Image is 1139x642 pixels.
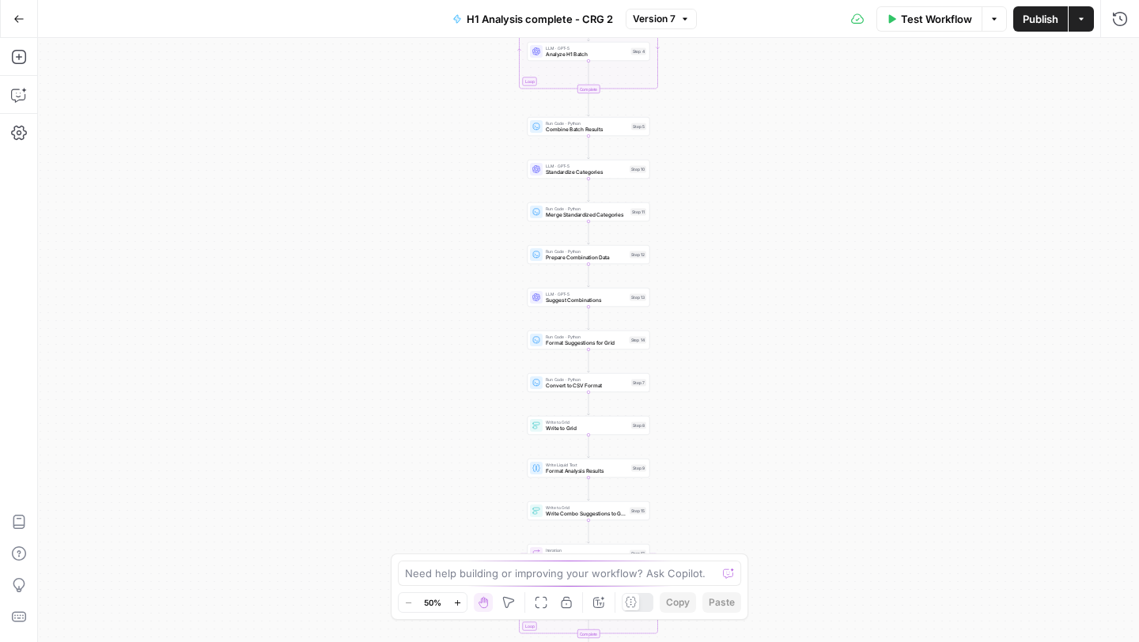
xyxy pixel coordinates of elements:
[901,11,972,27] span: Test Workflow
[588,307,590,330] g: Edge from step_13 to step_14
[588,18,590,41] g: Edge from step_3 to step_4
[528,459,650,478] div: Write Liquid TextFormat Analysis ResultsStep 9
[631,123,646,130] div: Step 5
[443,6,622,32] button: H1 Analysis complete - CRG 2
[630,294,646,301] div: Step 13
[546,211,627,219] span: Merge Standardized Categories
[630,166,646,173] div: Step 10
[577,629,600,638] div: Complete
[588,93,590,116] g: Edge from step_3-iteration-end to step_5
[546,419,628,425] span: Write to Grid
[702,592,741,613] button: Paste
[546,126,628,134] span: Combine Batch Results
[546,45,628,51] span: LLM · GPT-5
[528,330,650,349] div: Run Code · PythonFormat Suggestions for GridStep 14
[577,85,600,93] div: Complete
[424,596,441,609] span: 50%
[546,296,626,304] span: Suggest Combinations
[546,254,626,262] span: Prepare Combination Data
[546,376,628,383] span: Run Code · Python
[1013,6,1068,32] button: Publish
[630,209,646,216] div: Step 11
[630,508,646,515] div: Step 15
[546,553,626,561] span: Iteration
[467,11,613,27] span: H1 Analysis complete - CRG 2
[546,425,628,432] span: Write to Grid
[630,337,647,344] div: Step 14
[660,592,696,613] button: Copy
[631,465,646,472] div: Step 9
[528,160,650,179] div: LLM · GPT-5Standardize CategoriesStep 10
[633,12,675,26] span: Version 7
[546,467,628,475] span: Format Analysis Results
[528,42,650,61] div: LLM · GPT-5Analyze H1 BatchStep 4
[546,510,626,518] span: Write Combo Suggestions to Grid
[546,168,626,176] span: Standardize Categories
[1023,11,1058,27] span: Publish
[631,48,647,55] div: Step 4
[588,136,590,159] g: Edge from step_5 to step_10
[876,6,982,32] button: Test Workflow
[528,245,650,264] div: Run Code · PythonPrepare Combination DataStep 12
[709,595,735,610] span: Paste
[588,392,590,415] g: Edge from step_7 to step_8
[588,478,590,500] g: Edge from step_9 to step_15
[546,334,626,340] span: Run Code · Python
[546,120,628,127] span: Run Code · Python
[546,382,628,390] span: Convert to CSV Format
[528,416,650,435] div: Write to GridWrite to GridStep 8
[546,291,626,297] span: LLM · GPT-5
[546,51,628,59] span: Analyze H1 Batch
[631,380,646,387] div: Step 7
[631,422,646,429] div: Step 8
[528,544,650,563] div: LoopIterationIterationStep 17
[588,221,590,244] g: Edge from step_11 to step_12
[546,248,626,255] span: Run Code · Python
[588,349,590,372] g: Edge from step_14 to step_7
[588,520,590,543] g: Edge from step_15 to step_17
[528,629,650,638] div: Complete
[528,202,650,221] div: Run Code · PythonMerge Standardized CategoriesStep 11
[588,179,590,202] g: Edge from step_10 to step_11
[546,547,626,553] span: Iteration
[528,85,650,93] div: Complete
[546,504,626,511] span: Write to Grid
[588,435,590,458] g: Edge from step_8 to step_9
[546,206,627,212] span: Run Code · Python
[630,550,646,557] div: Step 17
[528,117,650,136] div: Run Code · PythonCombine Batch ResultsStep 5
[626,9,697,29] button: Version 7
[528,373,650,392] div: Run Code · PythonConvert to CSV FormatStep 7
[546,462,628,468] span: Write Liquid Text
[546,163,626,169] span: LLM · GPT-5
[630,251,646,259] div: Step 12
[666,595,690,610] span: Copy
[546,339,626,347] span: Format Suggestions for Grid
[588,264,590,287] g: Edge from step_12 to step_13
[528,288,650,307] div: LLM · GPT-5Suggest CombinationsStep 13
[528,501,650,520] div: Write to GridWrite Combo Suggestions to GridStep 15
